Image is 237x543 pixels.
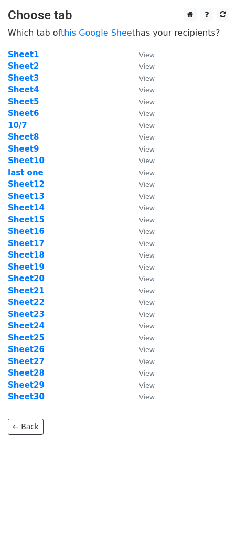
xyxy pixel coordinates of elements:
[139,263,155,271] small: View
[8,73,39,83] strong: Sheet3
[8,191,45,201] strong: Sheet13
[139,169,155,177] small: View
[8,274,45,283] a: Sheet20
[128,73,155,83] a: View
[128,380,155,390] a: View
[139,287,155,295] small: View
[139,145,155,153] small: View
[128,121,155,130] a: View
[8,156,45,165] a: Sheet10
[8,27,229,38] p: Which tab of has your recipients?
[8,50,39,59] a: Sheet1
[139,251,155,259] small: View
[8,297,45,307] strong: Sheet22
[8,357,45,366] a: Sheet27
[8,333,45,343] a: Sheet25
[128,191,155,201] a: View
[8,203,45,212] a: Sheet14
[139,240,155,248] small: View
[139,51,155,59] small: View
[61,28,135,38] a: this Google Sheet
[8,61,39,71] a: Sheet2
[139,204,155,212] small: View
[128,61,155,71] a: View
[128,156,155,165] a: View
[8,215,45,225] strong: Sheet15
[8,380,45,390] a: Sheet29
[8,286,45,295] a: Sheet21
[139,311,155,318] small: View
[139,228,155,236] small: View
[139,216,155,224] small: View
[128,168,155,177] a: View
[128,239,155,248] a: View
[139,98,155,106] small: View
[8,132,39,142] a: Sheet8
[8,179,45,189] strong: Sheet12
[139,369,155,377] small: View
[139,299,155,306] small: View
[8,227,45,236] a: Sheet16
[128,144,155,154] a: View
[8,168,44,177] a: last one
[128,262,155,272] a: View
[8,321,45,331] a: Sheet24
[128,109,155,118] a: View
[139,133,155,141] small: View
[139,157,155,165] small: View
[128,392,155,401] a: View
[139,86,155,94] small: View
[128,227,155,236] a: View
[8,8,229,23] h3: Choose tab
[139,193,155,200] small: View
[128,297,155,307] a: View
[139,393,155,401] small: View
[139,110,155,118] small: View
[139,275,155,283] small: View
[128,179,155,189] a: View
[8,345,45,354] a: Sheet26
[128,368,155,378] a: View
[8,97,39,107] a: Sheet5
[8,109,39,118] a: Sheet6
[139,180,155,188] small: View
[8,239,45,248] a: Sheet17
[8,85,39,94] a: Sheet4
[139,358,155,366] small: View
[139,381,155,389] small: View
[128,203,155,212] a: View
[8,262,45,272] a: Sheet19
[8,121,27,130] a: 10/7
[139,322,155,330] small: View
[128,85,155,94] a: View
[128,286,155,295] a: View
[8,144,39,154] a: Sheet9
[8,368,45,378] strong: Sheet28
[8,310,45,319] a: Sheet23
[128,215,155,225] a: View
[128,321,155,331] a: View
[8,250,45,260] a: Sheet18
[139,62,155,70] small: View
[139,346,155,354] small: View
[139,74,155,82] small: View
[128,50,155,59] a: View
